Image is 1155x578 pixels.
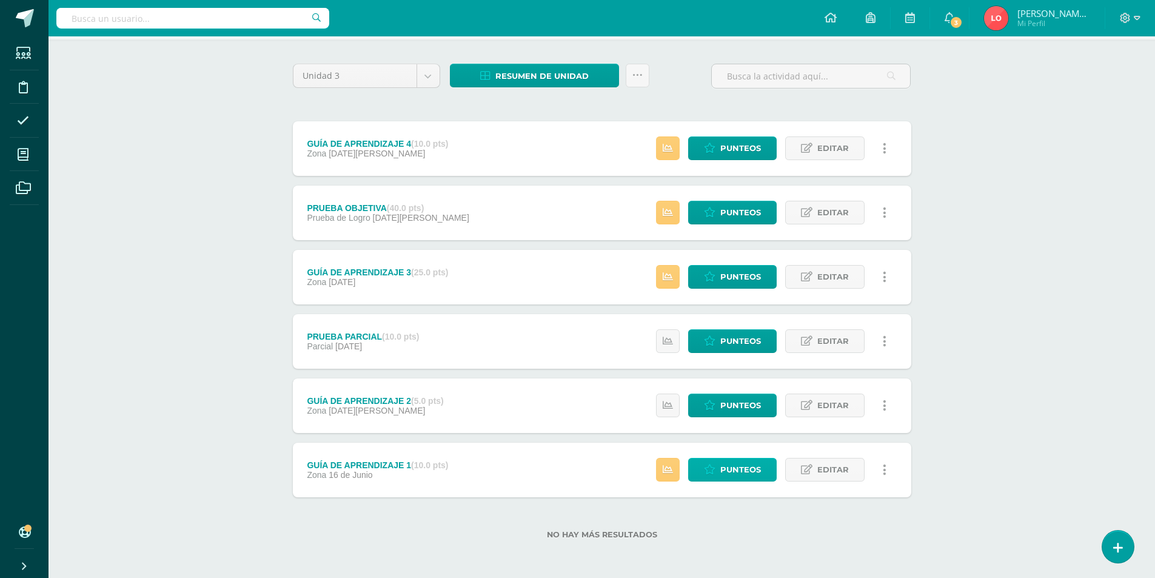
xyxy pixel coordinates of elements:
[307,149,326,158] span: Zona
[329,470,372,480] span: 16 de Junio
[307,406,326,415] span: Zona
[293,64,440,87] a: Unidad 3
[373,213,469,223] span: [DATE][PERSON_NAME]
[307,396,443,406] div: GUÍA DE APRENDIZAJE 2
[817,137,849,160] span: Editar
[1017,18,1090,29] span: Mi Perfil
[411,139,448,149] strong: (10.0 pts)
[688,394,777,417] a: Punteos
[720,266,761,288] span: Punteos
[688,458,777,482] a: Punteos
[411,396,444,406] strong: (5.0 pts)
[307,332,419,341] div: PRUEBA PARCIAL
[688,201,777,224] a: Punteos
[411,460,448,470] strong: (10.0 pts)
[720,137,761,160] span: Punteos
[329,149,425,158] span: [DATE][PERSON_NAME]
[307,341,333,351] span: Parcial
[411,267,448,277] strong: (25.0 pts)
[307,267,448,277] div: GUÍA DE APRENDIZAJE 3
[293,530,911,539] label: No hay más resultados
[56,8,329,29] input: Busca un usuario...
[817,201,849,224] span: Editar
[307,470,326,480] span: Zona
[720,459,761,481] span: Punteos
[720,201,761,224] span: Punteos
[688,265,777,289] a: Punteos
[688,329,777,353] a: Punteos
[817,266,849,288] span: Editar
[1017,7,1090,19] span: [PERSON_NAME] de [PERSON_NAME]
[335,341,362,351] span: [DATE]
[817,330,849,352] span: Editar
[387,203,424,213] strong: (40.0 pts)
[307,139,448,149] div: GUÍA DE APRENDIZAJE 4
[303,64,407,87] span: Unidad 3
[720,394,761,417] span: Punteos
[688,136,777,160] a: Punteos
[949,16,963,29] span: 3
[817,394,849,417] span: Editar
[382,332,419,341] strong: (10.0 pts)
[307,460,448,470] div: GUÍA DE APRENDIZAJE 1
[329,277,355,287] span: [DATE]
[495,65,589,87] span: Resumen de unidad
[307,213,370,223] span: Prueba de Logro
[712,64,910,88] input: Busca la actividad aquí...
[329,406,425,415] span: [DATE][PERSON_NAME]
[984,6,1008,30] img: 1a4455a17abe8e661e4fee09cdba458f.png
[450,64,619,87] a: Resumen de unidad
[307,203,469,213] div: PRUEBA OBJETIVA
[307,277,326,287] span: Zona
[817,459,849,481] span: Editar
[720,330,761,352] span: Punteos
